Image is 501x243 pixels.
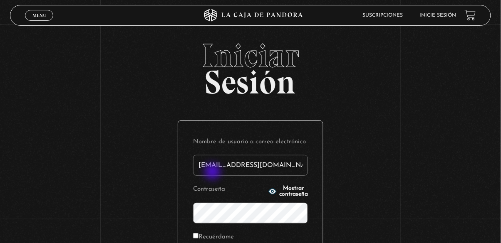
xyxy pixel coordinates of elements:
[10,39,491,92] h2: Sesión
[32,13,46,18] span: Menu
[363,13,403,18] a: Suscripciones
[279,186,308,197] span: Mostrar contraseña
[193,136,308,149] label: Nombre de usuario o correo electrónico
[10,39,491,72] span: Iniciar
[193,233,198,238] input: Recuérdame
[30,20,49,25] span: Cerrar
[193,183,266,196] label: Contraseña
[420,13,456,18] a: Inicie sesión
[268,186,308,197] button: Mostrar contraseña
[465,10,476,21] a: View your shopping cart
